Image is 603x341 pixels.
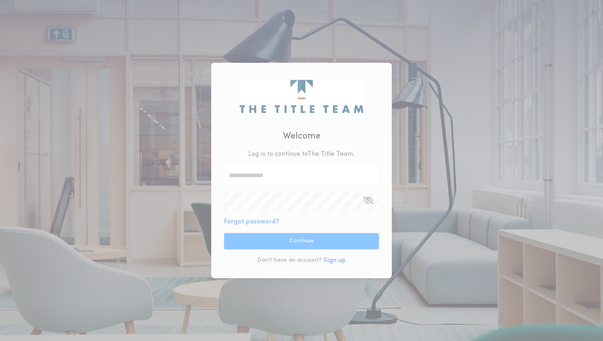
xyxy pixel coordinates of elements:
[224,233,379,249] button: Continue
[248,149,355,159] p: Log in to continue to The Title Team .
[257,256,322,265] p: Don't have an account?
[239,80,363,113] img: logo
[283,130,320,143] h2: Welcome
[323,256,346,265] button: Sign up
[224,217,279,227] button: Forgot password?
